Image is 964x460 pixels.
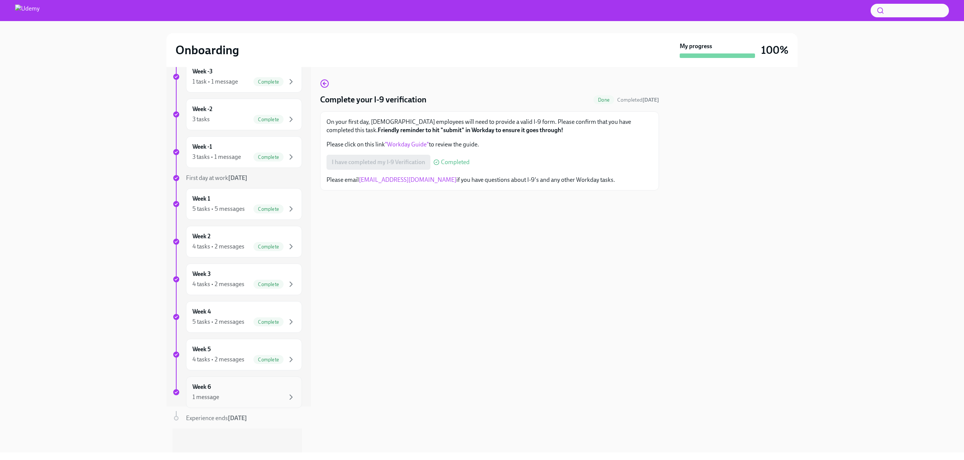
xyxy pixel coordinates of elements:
[192,355,244,364] div: 4 tasks • 2 messages
[228,414,247,422] strong: [DATE]
[192,78,238,86] div: 1 task • 1 message
[192,383,211,391] h6: Week 6
[192,393,219,401] div: 1 message
[192,270,211,278] h6: Week 3
[642,97,659,103] strong: [DATE]
[253,79,284,85] span: Complete
[320,94,427,105] h4: Complete your I-9 verification
[192,345,211,353] h6: Week 5
[253,244,284,250] span: Complete
[192,105,212,113] h6: Week -2
[192,143,212,151] h6: Week -1
[15,5,40,17] img: Udemy
[617,97,659,103] span: Completed
[192,195,210,203] h6: Week 1
[175,43,239,58] h2: Onboarding
[192,232,210,241] h6: Week 2
[228,174,247,181] strong: [DATE]
[253,154,284,160] span: Complete
[186,174,247,181] span: First day at work
[192,280,244,288] div: 4 tasks • 2 messages
[172,376,302,408] a: Week 61 message
[172,226,302,257] a: Week 24 tasks • 2 messagesComplete
[326,118,653,134] p: On your first day, [DEMOGRAPHIC_DATA] employees will need to provide a valid I-9 form. Please con...
[192,318,244,326] div: 5 tasks • 2 messages
[253,282,284,287] span: Complete
[253,319,284,325] span: Complete
[192,67,213,76] h6: Week -3
[359,176,456,183] a: [EMAIL_ADDRESS][DOMAIN_NAME]
[172,264,302,295] a: Week 34 tasks • 2 messagesComplete
[192,308,211,316] h6: Week 4
[326,176,653,184] p: Please email if you have questions about I-9's and any other Workday tasks.
[378,126,563,134] strong: Friendly reminder to hit "submit" in Workday to ensure it goes through!
[192,153,241,161] div: 3 tasks • 1 message
[192,242,244,251] div: 4 tasks • 2 messages
[172,188,302,220] a: Week 15 tasks • 5 messagesComplete
[441,159,470,165] span: Completed
[761,43,789,57] h3: 100%
[385,141,429,148] a: "Workday Guide"
[326,140,653,149] p: Please click on this link to review the guide.
[186,414,247,422] span: Experience ends
[172,301,302,333] a: Week 45 tasks • 2 messagesComplete
[172,339,302,370] a: Week 54 tasks • 2 messagesComplete
[172,136,302,168] a: Week -13 tasks • 1 messageComplete
[253,117,284,122] span: Complete
[253,357,284,363] span: Complete
[680,42,712,50] strong: My progress
[192,205,245,213] div: 5 tasks • 5 messages
[253,206,284,212] span: Complete
[172,174,302,182] a: First day at work[DATE]
[593,97,614,103] span: Done
[172,61,302,93] a: Week -31 task • 1 messageComplete
[617,96,659,104] span: August 11th, 2025 11:05
[172,99,302,130] a: Week -23 tasksComplete
[192,115,210,123] div: 3 tasks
